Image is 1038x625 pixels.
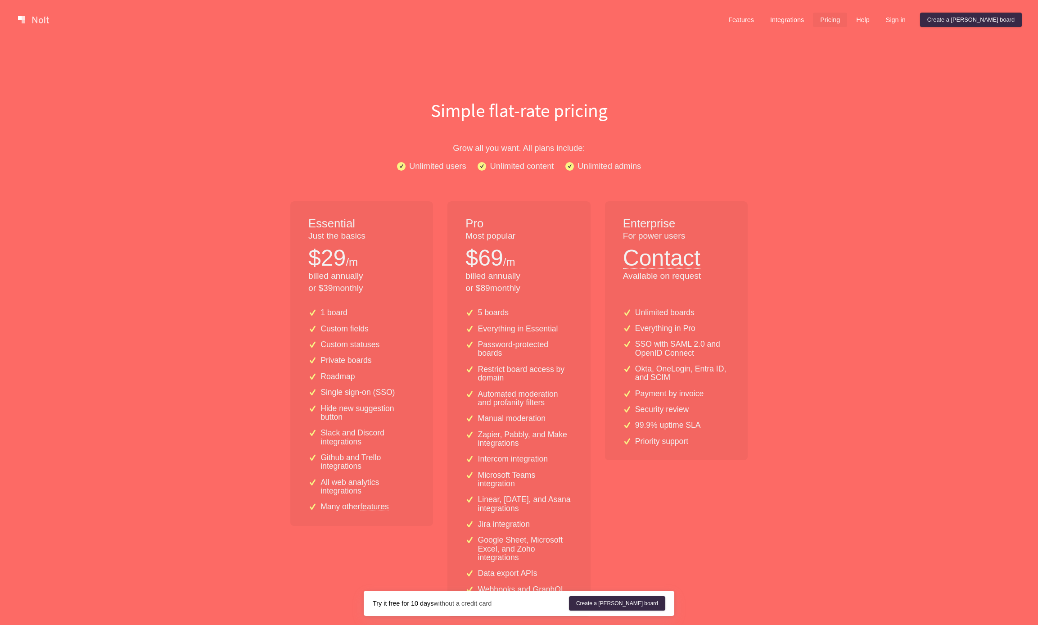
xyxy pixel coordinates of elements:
[308,270,415,294] p: billed annually or $ 39 monthly
[320,503,389,511] p: Many other
[478,495,573,513] p: Linear, [DATE], and Asana integrations
[623,270,730,282] p: Available on request
[373,600,433,607] strong: Try it free for 10 days
[478,471,573,489] p: Microsoft Teams integration
[478,520,530,529] p: Jira integration
[879,13,913,27] a: Sign in
[478,308,509,317] p: 5 boards
[320,340,379,349] p: Custom statuses
[320,308,348,317] p: 1 board
[360,503,389,511] a: features
[623,216,730,232] h1: Enterprise
[478,455,548,463] p: Intercom integration
[308,216,415,232] h1: Essential
[320,388,395,397] p: Single sign-on (SSO)
[478,365,573,383] p: Restrict board access by domain
[231,97,807,123] h1: Simple flat-rate pricing
[320,453,415,471] p: Github and Trello integrations
[635,421,701,430] p: 99.9% uptime SLA
[478,536,573,562] p: Google Sheet, Microsoft Excel, and Zoho integrations
[320,478,415,496] p: All web analytics integrations
[465,216,572,232] h1: Pro
[849,13,877,27] a: Help
[635,308,695,317] p: Unlimited boards
[409,159,466,172] p: Unlimited users
[635,365,730,382] p: Okta, OneLogin, Entra ID, and SCIM
[478,340,573,358] p: Password-protected boards
[569,596,665,611] a: Create a [PERSON_NAME] board
[920,13,1022,27] a: Create a [PERSON_NAME] board
[623,242,700,269] button: Contact
[490,159,554,172] p: Unlimited content
[813,13,847,27] a: Pricing
[635,389,704,398] p: Payment by invoice
[346,254,358,270] p: /m
[635,340,730,358] p: SSO with SAML 2.0 and OpenID Connect
[320,404,415,422] p: Hide new suggestion button
[635,437,688,446] p: Priority support
[465,230,572,242] p: Most popular
[635,405,689,414] p: Security review
[478,569,537,578] p: Data export APIs
[320,372,355,381] p: Roadmap
[578,159,641,172] p: Unlimited admins
[308,230,415,242] p: Just the basics
[503,254,515,270] p: /m
[465,242,503,274] p: $ 69
[478,585,573,603] p: Webhooks and GraphQL API
[465,270,572,294] p: billed annually or $ 89 monthly
[320,429,415,446] p: Slack and Discord integrations
[320,356,371,365] p: Private boards
[320,325,369,333] p: Custom fields
[635,324,695,333] p: Everything in Pro
[373,599,569,608] div: without a credit card
[478,430,573,448] p: Zapier, Pabbly, and Make integrations
[623,230,730,242] p: For power users
[231,141,807,154] p: Grow all you want. All plans include:
[308,242,346,274] p: $ 29
[763,13,811,27] a: Integrations
[478,390,573,408] p: Automated moderation and profanity filters
[721,13,761,27] a: Features
[478,414,546,423] p: Manual moderation
[478,325,558,333] p: Everything in Essential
